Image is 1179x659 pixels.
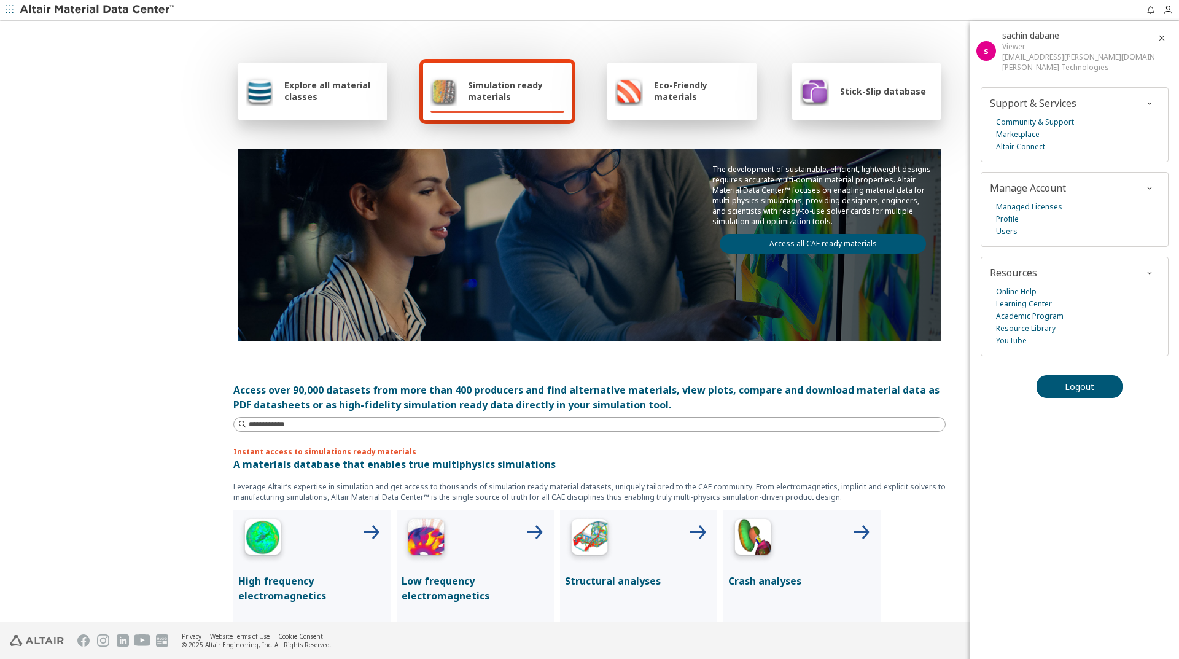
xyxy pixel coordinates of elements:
[654,79,749,103] span: Eco-Friendly materials
[984,45,989,57] span: s
[468,79,564,103] span: Simulation ready materials
[402,574,549,603] p: Low frequency electromagnetics
[402,620,549,650] p: Comprehensive electromagnetic and thermal data for accurate e-Motor simulations with Altair FLUX
[238,515,287,564] img: High Frequency Icon
[233,482,946,502] p: Leverage Altair’s expertise in simulation and get access to thousands of simulation ready materia...
[1002,52,1154,62] div: [EMAIL_ADDRESS][PERSON_NAME][DOMAIN_NAME]
[728,515,777,564] img: Crash Analyses Icon
[996,335,1027,347] a: YouTube
[1002,41,1154,52] div: Viewer
[278,632,323,641] a: Cookie Consent
[712,164,933,227] p: The development of sustainable, efficient, lightweight designs requires accurate multi-domain mat...
[990,96,1076,110] span: Support & Services
[728,620,876,640] p: Ready to use material cards for crash solvers
[996,225,1018,238] a: Users
[615,76,643,106] img: Eco-Friendly materials
[996,128,1040,141] a: Marketplace
[246,76,273,106] img: Explore all material classes
[996,310,1064,322] a: Academic Program
[182,632,201,641] a: Privacy
[1065,381,1094,392] span: Logout
[996,286,1037,298] a: Online Help
[840,85,926,97] span: Stick-Slip database
[565,574,712,588] p: Structural analyses
[233,457,946,472] p: A materials database that enables true multiphysics simulations
[996,141,1045,153] a: Altair Connect
[1002,62,1154,72] div: [PERSON_NAME] Technologies
[996,116,1074,128] a: Community & Support
[430,76,457,106] img: Simulation ready materials
[210,632,270,641] a: Website Terms of Use
[233,383,946,412] div: Access over 90,000 datasets from more than 400 producers and find alternative materials, view plo...
[990,181,1066,195] span: Manage Account
[565,515,614,564] img: Structural Analyses Icon
[996,201,1062,213] a: Managed Licenses
[728,574,876,588] p: Crash analyses
[565,620,712,650] p: Download CAE ready material cards for leading simulation tools for structual analyses
[182,641,332,649] div: © 2025 Altair Engineering, Inc. All Rights Reserved.
[284,79,380,103] span: Explore all material classes
[10,635,64,646] img: Altair Engineering
[990,266,1037,279] span: Resources
[996,213,1019,225] a: Profile
[402,515,451,564] img: Low Frequency Icon
[238,620,386,650] p: Materials for simulating wireless connectivity, electromagnetic compatibility, radar cross sectio...
[800,76,829,106] img: Stick-Slip database
[238,574,386,603] p: High frequency electromagnetics
[20,4,176,16] img: Altair Material Data Center
[996,298,1052,310] a: Learning Center
[233,446,946,457] p: Instant access to simulations ready materials
[720,234,926,254] a: Access all CAE ready materials
[996,322,1056,335] a: Resource Library
[1037,375,1123,398] button: Logout
[1002,29,1059,41] span: sachin dabane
